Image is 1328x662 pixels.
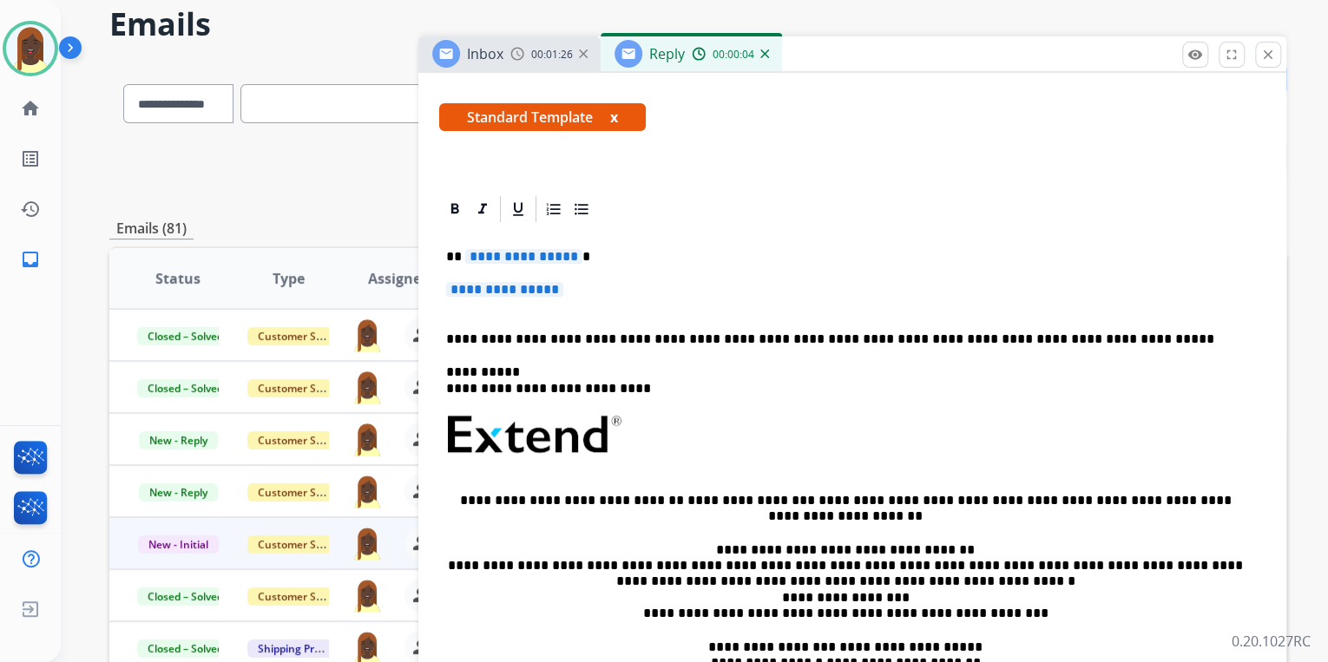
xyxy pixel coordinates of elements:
[351,422,384,456] img: agent-avatar
[411,377,432,397] mat-icon: person_remove
[247,587,360,606] span: Customer Support
[1232,631,1311,652] p: 0.20.1027RC
[109,7,1286,42] h2: Emails
[368,268,429,289] span: Assignee
[247,327,360,345] span: Customer Support
[20,98,41,119] mat-icon: home
[6,24,55,73] img: avatar
[713,48,754,62] span: 00:00:04
[531,48,573,62] span: 00:01:26
[411,324,432,345] mat-icon: person_remove
[109,218,194,239] p: Emails (81)
[411,429,432,449] mat-icon: person_remove
[411,481,432,501] mat-icon: person_remove
[137,379,233,397] span: Closed – Solved
[411,585,432,606] mat-icon: person_remove
[541,196,567,222] div: Ordered List
[155,268,201,289] span: Status
[1224,47,1239,62] mat-icon: fullscreen
[273,268,305,289] span: Type
[137,587,233,606] span: Closed – Solved
[649,44,685,63] span: Reply
[1187,47,1203,62] mat-icon: remove_red_eye
[351,370,384,404] img: agent-avatar
[247,431,360,449] span: Customer Support
[569,196,595,222] div: Bullet List
[137,327,233,345] span: Closed – Solved
[1260,47,1276,62] mat-icon: close
[470,196,496,222] div: Italic
[505,196,531,222] div: Underline
[139,431,218,449] span: New - Reply
[247,535,360,554] span: Customer Support
[247,483,360,501] span: Customer Support
[351,578,384,613] img: agent-avatar
[351,474,384,508] img: agent-avatar
[247,639,366,658] span: Shipping Protection
[411,533,432,554] mat-icon: person_remove
[20,199,41,220] mat-icon: history
[610,107,618,128] button: x
[467,44,503,63] span: Inbox
[139,483,218,501] span: New - Reply
[138,535,219,554] span: New - Initial
[411,637,432,658] mat-icon: person_remove
[351,318,384,352] img: agent-avatar
[137,639,233,658] span: Closed – Solved
[20,249,41,270] mat-icon: inbox
[439,103,646,131] span: Standard Template
[20,148,41,169] mat-icon: list_alt
[247,379,360,397] span: Customer Support
[351,526,384,560] img: agent-avatar
[442,196,468,222] div: Bold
